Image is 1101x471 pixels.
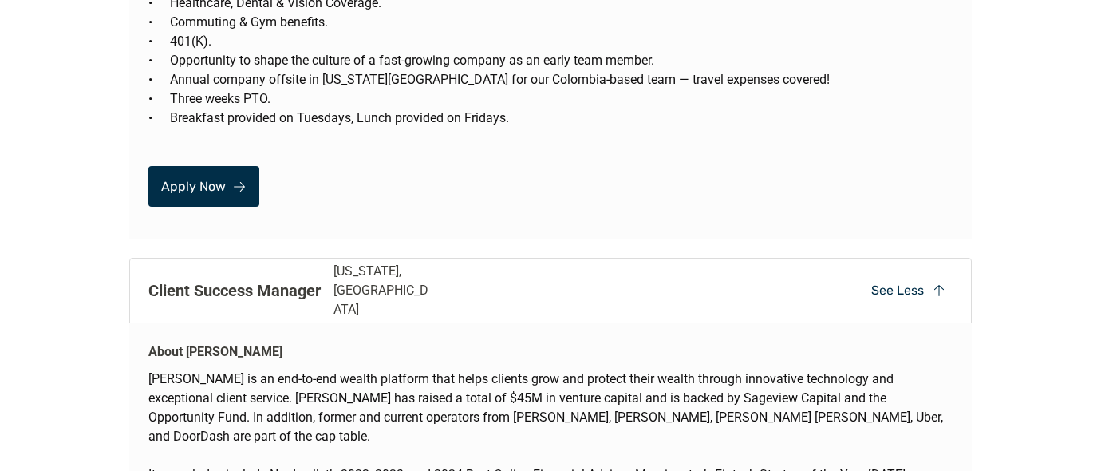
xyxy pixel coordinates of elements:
p: Opportunity to shape the culture of a fast-growing company as an early team member. [170,51,953,70]
p: Breakfast provided on Tuesdays, Lunch provided on Fridays. [170,109,953,128]
p: [PERSON_NAME] is an end-to-end wealth platform that helps clients grow and protect their wealth t... [148,370,953,465]
p: Commuting & Gym benefits. [170,13,953,32]
p: Three weeks PTO. [170,89,953,109]
a: Apply Now [148,166,259,207]
p: [US_STATE], [GEOGRAPHIC_DATA] [333,262,435,319]
p: Apply Now [161,179,226,194]
p: About [PERSON_NAME] [148,342,282,362]
p: 401(K). [170,32,953,51]
p: See Less [871,282,924,299]
p: Annual company offsite in [US_STATE][GEOGRAPHIC_DATA] for our Colombia-based team — travel expens... [170,70,953,89]
p: Client Success Manager [148,279,321,303]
